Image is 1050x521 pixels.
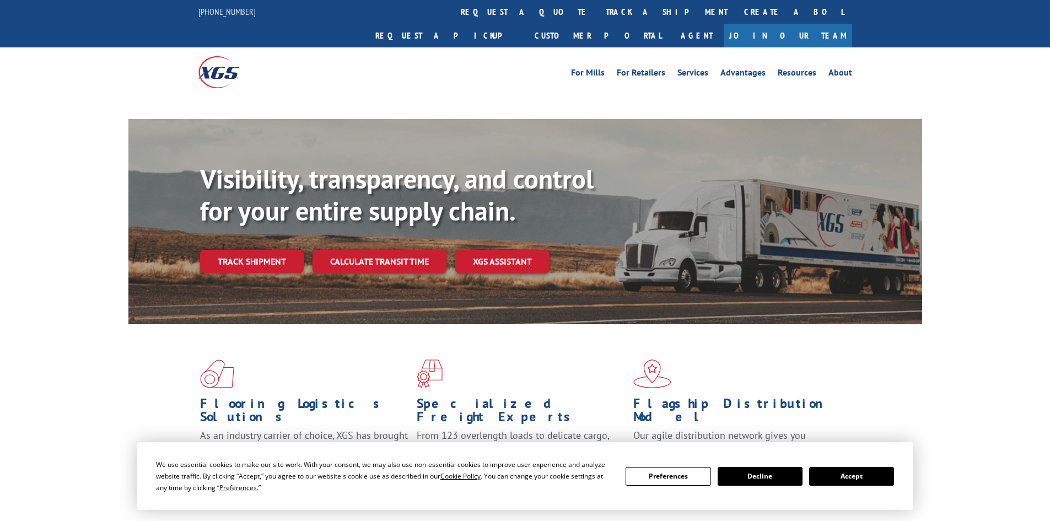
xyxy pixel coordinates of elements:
h1: Specialized Freight Experts [417,397,625,429]
p: From 123 overlength loads to delicate cargo, our experienced staff knows the best way to move you... [417,429,625,478]
b: Visibility, transparency, and control for your entire supply chain. [200,162,594,228]
span: Cookie Policy [440,471,481,481]
img: xgs-icon-total-supply-chain-intelligence-red [200,359,234,388]
a: XGS ASSISTANT [455,250,550,273]
button: Preferences [626,467,710,486]
a: Resources [778,68,816,80]
a: About [828,68,852,80]
h1: Flooring Logistics Solutions [200,397,408,429]
a: Customer Portal [526,24,670,47]
a: Advantages [720,68,766,80]
a: For Retailers [617,68,665,80]
span: As an industry carrier of choice, XGS has brought innovation and dedication to flooring logistics... [200,429,408,468]
span: Our agile distribution network gives you nationwide inventory management on demand. [633,429,836,455]
a: Track shipment [200,250,304,273]
span: Preferences [219,483,257,492]
a: Calculate transit time [313,250,446,273]
button: Accept [809,467,894,486]
a: Join Our Team [724,24,852,47]
a: Request a pickup [367,24,526,47]
a: For Mills [571,68,605,80]
a: [PHONE_NUMBER] [198,6,256,17]
img: xgs-icon-focused-on-flooring-red [417,359,443,388]
div: Cookie Consent Prompt [137,442,913,510]
a: Agent [670,24,724,47]
img: xgs-icon-flagship-distribution-model-red [633,359,671,388]
a: Services [677,68,708,80]
button: Decline [718,467,803,486]
h1: Flagship Distribution Model [633,397,842,429]
div: We use essential cookies to make our site work. With your consent, we may also use non-essential ... [156,459,612,493]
